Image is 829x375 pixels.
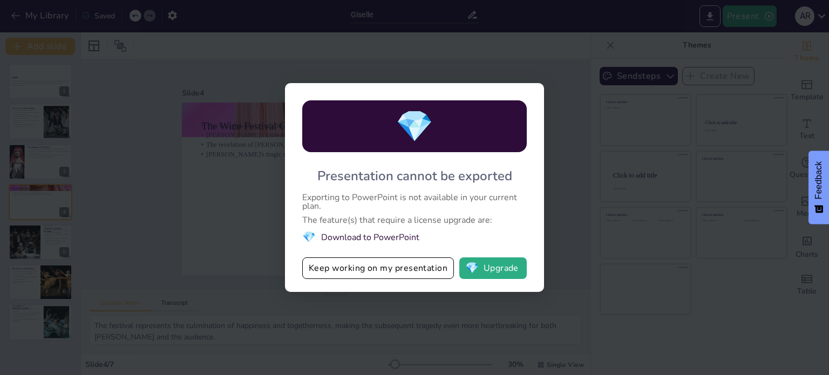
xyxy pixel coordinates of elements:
[317,167,512,185] div: Presentation cannot be exported
[459,257,527,279] button: diamondUpgrade
[302,216,527,224] div: The feature(s) that require a license upgrade are:
[396,106,433,147] span: diamond
[302,230,527,244] li: Download to PowerPoint
[814,161,824,199] span: Feedback
[302,193,527,210] div: Exporting to PowerPoint is not available in your current plan.
[302,230,316,244] span: diamond
[465,263,479,274] span: diamond
[808,151,829,224] button: Feedback - Show survey
[302,257,454,279] button: Keep working on my presentation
